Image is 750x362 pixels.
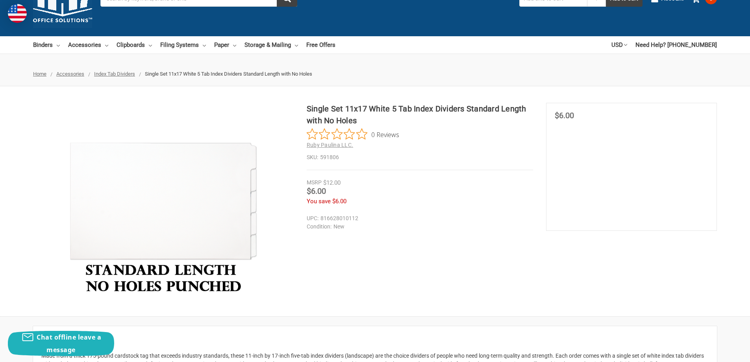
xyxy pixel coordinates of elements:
[307,223,331,231] dt: Condition:
[306,36,335,54] a: Free Offers
[307,178,322,187] div: MSRP
[307,153,533,162] dd: 591806
[65,103,262,300] img: Single Set 11x17 White 5 Tab Index Dividers Standard Length with No Holes
[307,214,319,223] dt: UPC:
[307,103,533,126] h1: Single Set 11x17 White 5 Tab Index Dividers Standard Length with No Holes
[117,36,152,54] a: Clipboards
[145,71,312,77] span: Single Set 11x17 White 5 Tab Index Dividers Standard Length with No Holes
[307,153,318,162] dt: SKU:
[611,36,627,54] a: USD
[307,186,326,196] span: $6.00
[8,4,27,23] img: duty and tax information for United States
[8,331,114,356] button: Chat offline leave a message
[37,333,101,354] span: Chat offline leave a message
[214,36,236,54] a: Paper
[307,214,530,223] dd: 816628010112
[307,142,353,148] a: Ruby Paulina LLC.
[244,36,298,54] a: Storage & Mailing
[555,111,574,120] span: $6.00
[307,223,530,231] dd: New
[33,71,46,77] a: Home
[41,334,709,346] h2: Description
[160,36,206,54] a: Filing Systems
[332,198,346,205] span: $6.00
[635,36,717,54] a: Need Help? [PHONE_NUMBER]
[94,71,135,77] a: Index Tab Dividers
[307,128,399,140] button: Rated 0 out of 5 stars from 0 reviews. Jump to reviews.
[323,179,341,186] span: $12.00
[307,198,331,205] span: You save
[68,36,108,54] a: Accessories
[56,71,84,77] a: Accessories
[371,128,399,140] span: 0 Reviews
[33,36,60,54] a: Binders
